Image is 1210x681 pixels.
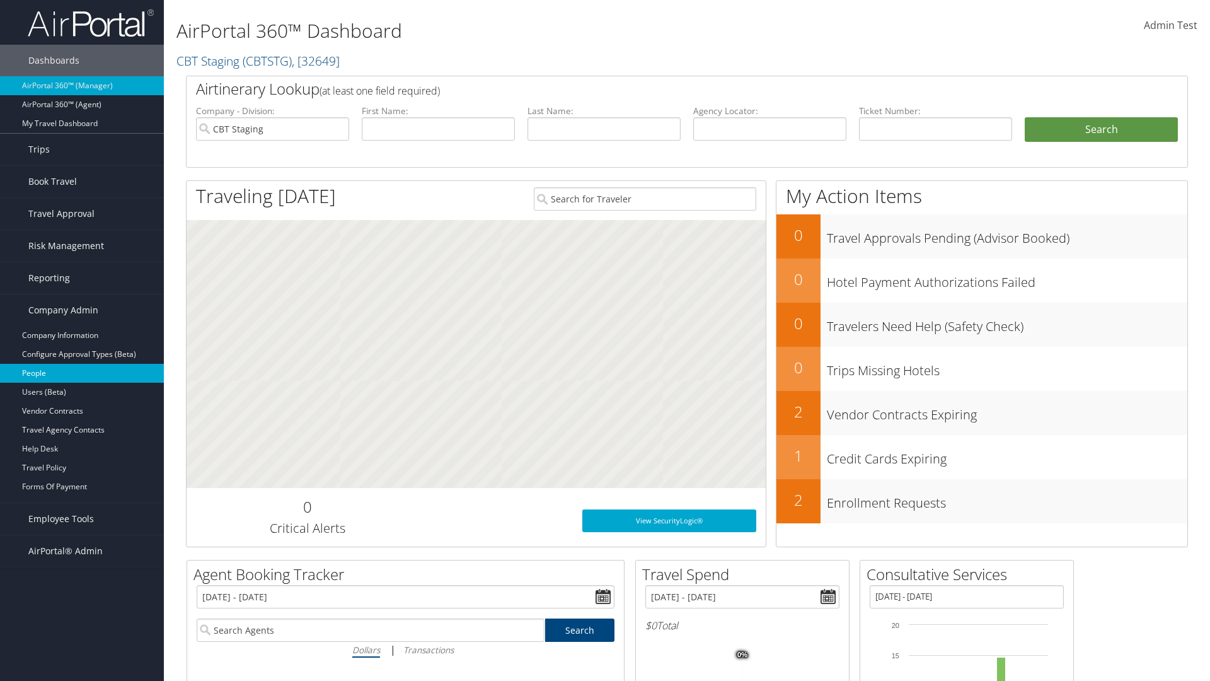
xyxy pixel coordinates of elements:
h2: 0 [776,269,821,290]
h1: Traveling [DATE] [196,183,336,209]
a: 0Travelers Need Help (Safety Check) [776,303,1187,347]
span: Reporting [28,262,70,294]
label: Ticket Number: [859,105,1012,117]
a: Search [545,619,615,642]
h2: Travel Spend [642,564,849,585]
h2: 0 [776,357,821,378]
h3: Hotel Payment Authorizations Failed [827,267,1187,291]
span: AirPortal® Admin [28,535,103,567]
input: Search for Traveler [534,187,756,211]
h6: Total [645,619,839,632]
i: Dollars [352,644,380,656]
h2: Airtinerary Lookup [196,78,1095,100]
h3: Enrollment Requests [827,488,1187,512]
h3: Vendor Contracts Expiring [827,400,1187,424]
div: | [197,642,614,658]
i: Transactions [403,644,454,656]
span: Trips [28,134,50,165]
span: Employee Tools [28,503,94,535]
a: 2Vendor Contracts Expiring [776,391,1187,435]
label: Company - Division: [196,105,349,117]
span: ( CBTSTG ) [243,52,292,69]
h2: 1 [776,445,821,467]
h1: My Action Items [776,183,1187,209]
span: Risk Management [28,230,104,262]
h2: 0 [776,224,821,246]
a: 2Enrollment Requests [776,479,1187,523]
tspan: 20 [892,622,899,629]
label: First Name: [362,105,515,117]
h2: Consultative Services [867,564,1073,585]
span: Travel Approval [28,198,95,230]
label: Agency Locator: [693,105,846,117]
h2: 2 [776,401,821,422]
a: Admin Test [1144,6,1197,45]
h2: 0 [196,496,418,518]
h1: AirPortal 360™ Dashboard [176,18,857,44]
h3: Trips Missing Hotels [827,356,1187,380]
a: 1Credit Cards Expiring [776,435,1187,479]
a: CBT Staging [176,52,340,69]
h3: Travel Approvals Pending (Advisor Booked) [827,223,1187,247]
a: 0Trips Missing Hotels [776,347,1187,391]
span: , [ 32649 ] [292,52,340,69]
label: Last Name: [527,105,681,117]
h3: Credit Cards Expiring [827,444,1187,468]
img: airportal-logo.png [28,8,154,38]
span: Admin Test [1144,18,1197,32]
span: $0 [645,619,657,632]
button: Search [1025,117,1178,143]
tspan: 0% [737,651,747,659]
a: 0Hotel Payment Authorizations Failed [776,259,1187,303]
h3: Critical Alerts [196,520,418,537]
span: Book Travel [28,166,77,197]
a: View SecurityLogic® [582,509,756,532]
tspan: 15 [892,652,899,660]
h2: 0 [776,313,821,334]
span: (at least one field required) [320,84,440,98]
h2: Agent Booking Tracker [193,564,624,585]
input: Search Agents [197,619,544,642]
h3: Travelers Need Help (Safety Check) [827,311,1187,335]
a: 0Travel Approvals Pending (Advisor Booked) [776,214,1187,259]
span: Dashboards [28,45,79,76]
span: Company Admin [28,294,98,326]
h2: 2 [776,489,821,511]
